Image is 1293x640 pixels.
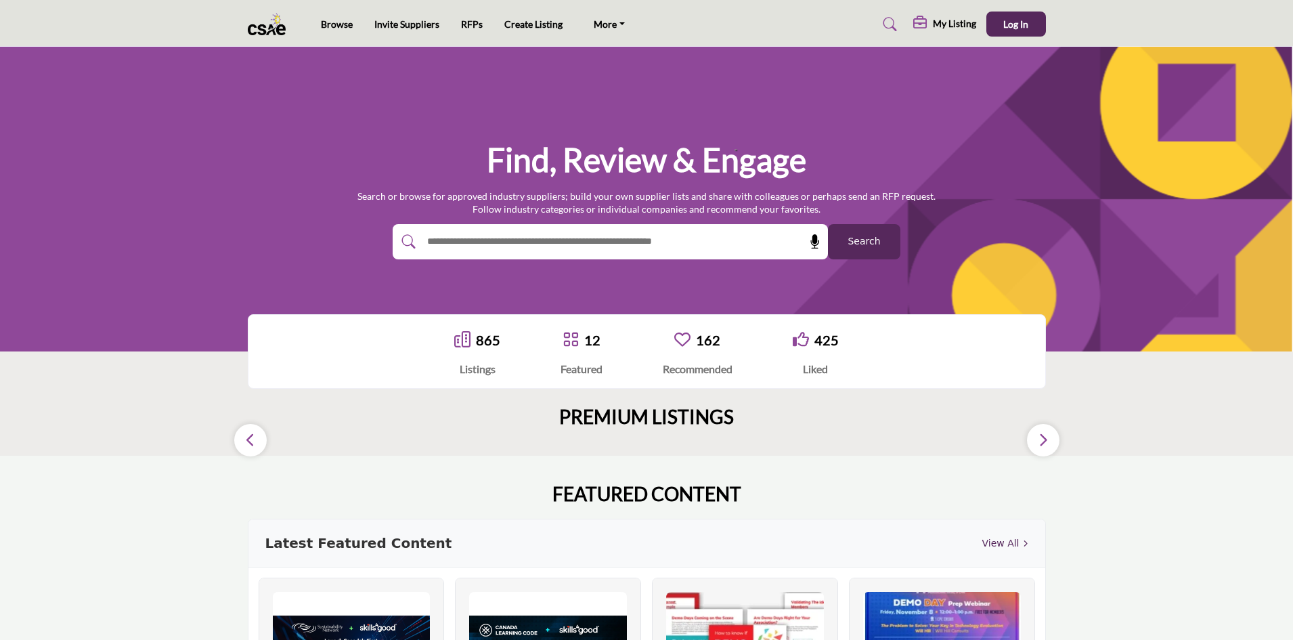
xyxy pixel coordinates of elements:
i: Go to Liked [793,331,809,347]
img: Site Logo [248,13,293,35]
a: Browse [321,18,353,30]
a: Go to Recommended [674,331,691,349]
div: Featured [561,361,602,377]
div: Liked [793,361,839,377]
a: More [584,15,634,34]
a: 865 [476,332,500,348]
a: Create Listing [504,18,563,30]
span: Log In [1003,18,1028,30]
a: Go to Featured [563,331,579,349]
a: View All [982,536,1028,551]
a: 162 [696,332,720,348]
a: Invite Suppliers [374,18,439,30]
div: Recommended [663,361,732,377]
h3: Latest Featured Content [265,533,452,553]
p: Search or browse for approved industry suppliers; build your own supplier lists and share with co... [357,190,936,216]
a: RFPs [461,18,483,30]
button: Log In [986,12,1046,37]
h2: PREMIUM LISTINGS [559,406,734,429]
h2: FEATURED CONTENT [552,483,741,506]
button: Search [828,224,900,259]
div: Listings [454,361,500,377]
a: 12 [584,332,600,348]
h5: My Listing [933,18,976,30]
a: 425 [814,332,839,348]
h1: Find, Review & Engage [487,139,806,181]
span: Search [848,234,880,249]
a: Search [870,14,906,35]
div: My Listing [913,16,976,33]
